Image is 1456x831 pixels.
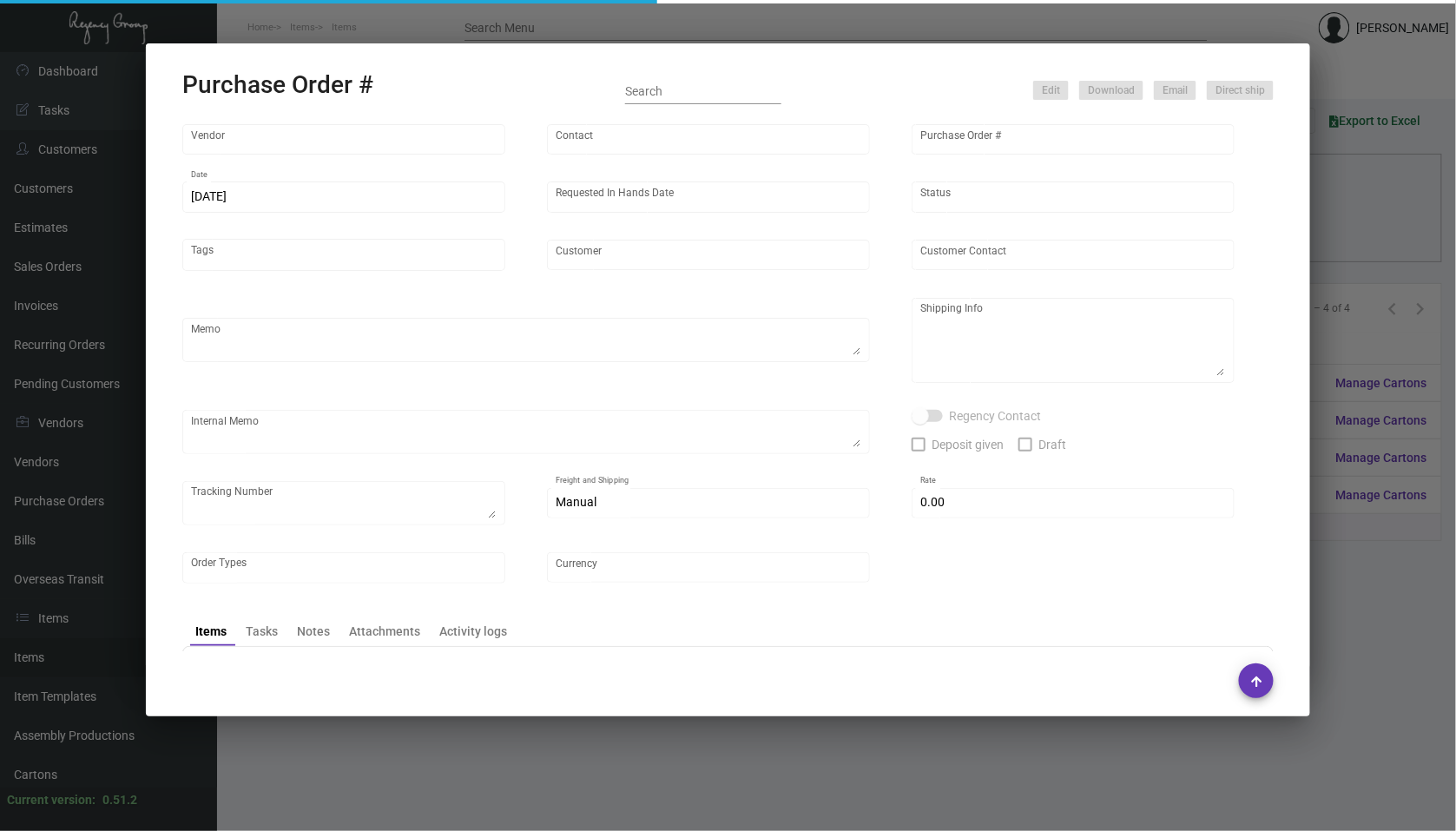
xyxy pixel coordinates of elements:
[556,495,596,509] span: Manual
[196,623,227,641] div: Items
[1163,83,1188,98] span: Email
[7,791,96,809] div: Current version:
[102,791,137,809] div: 0.51.2
[1079,81,1143,100] button: Download
[1216,83,1265,98] span: Direct ship
[440,623,508,641] div: Activity logs
[1039,434,1067,455] span: Draft
[1042,83,1060,98] span: Edit
[298,623,331,641] div: Notes
[247,623,279,641] div: Tasks
[182,70,373,100] h2: Purchase Order #
[1207,81,1274,100] button: Direct ship
[950,406,1042,426] span: Regency Contact
[1088,83,1135,98] span: Download
[1033,81,1069,100] button: Edit
[1154,81,1196,100] button: Email
[932,434,1005,455] span: Deposit given
[350,623,421,641] div: Attachments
